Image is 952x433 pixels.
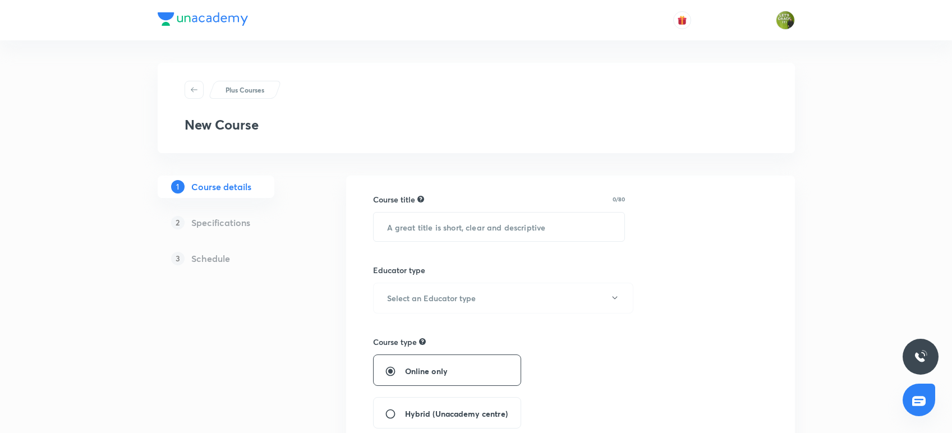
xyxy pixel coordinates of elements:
h6: Select an Educator type [387,292,476,304]
p: 0/80 [613,196,625,202]
h5: Course details [191,180,251,194]
span: Hybrid (Unacademy centre) [405,408,508,420]
h5: Specifications [191,216,250,229]
img: avatar [677,15,687,25]
h6: Educator type [373,264,425,276]
h3: New Course [185,117,259,133]
h6: Course type [373,336,417,348]
a: Company Logo [158,12,248,29]
button: avatar [673,11,691,29]
p: 3 [171,252,185,265]
button: Select an Educator type [373,283,633,314]
h6: Course title [373,194,415,205]
img: Gaurav Uppal [776,11,795,30]
img: Company Logo [158,12,248,26]
p: 1 [171,180,185,194]
div: A great title is short, clear and descriptive [417,194,424,204]
p: 2 [171,216,185,229]
div: A hybrid course can have a mix of online and offline classes. These courses will have restricted ... [419,337,426,347]
h5: Schedule [191,252,230,265]
p: Plus Courses [226,85,264,95]
img: ttu [914,350,927,363]
input: A great title is short, clear and descriptive [374,213,625,241]
span: Online only [405,365,448,377]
